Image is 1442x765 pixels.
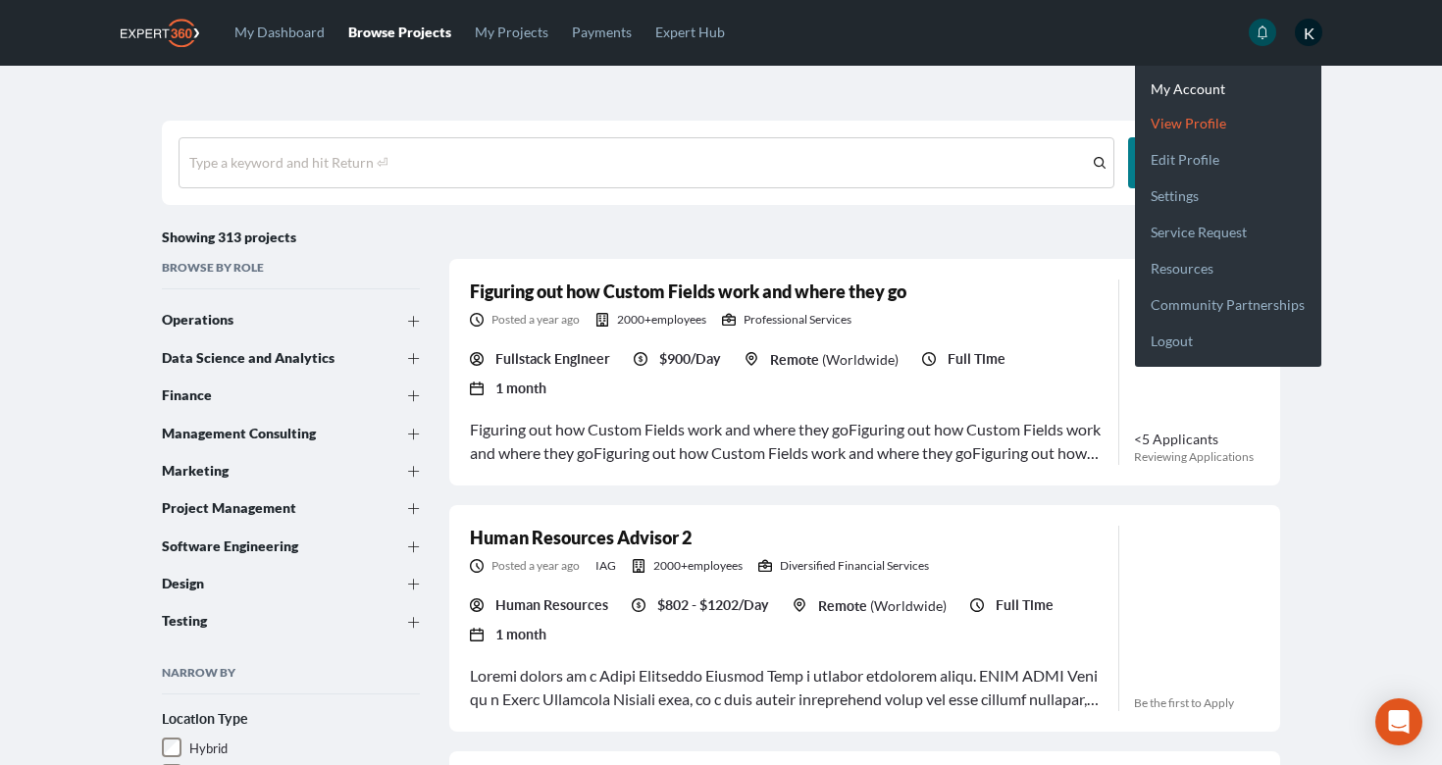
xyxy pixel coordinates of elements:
svg: icon [470,313,484,327]
a: Figuring out how Custom Fields work and where they go [470,280,906,302]
svg: icon [408,353,420,365]
span: ( Worldwide ) [870,597,947,614]
a: Edit profile [1135,133,1321,170]
span: ( Worldwide ) [822,351,899,368]
span: 1 month [495,379,546,398]
div: Figuring out how Custom Fields work and where they goFiguring out how Custom Fields work and wher... [470,418,1103,465]
span: 1 month [495,625,546,644]
span: Remote [770,352,819,368]
button: Design [162,565,420,602]
svg: icon [1094,157,1106,169]
svg: icon [408,617,420,629]
h2: Narrow By [162,664,420,694]
div: Management Consulting [162,426,368,439]
a: Settings [1135,170,1321,206]
svg: icon [408,390,420,402]
span: Human Resources [495,595,608,615]
svg: icon [922,352,936,366]
span: Fullstack Engineer [495,349,610,369]
div: Finance [162,388,368,402]
span: a year ago [491,312,580,328]
a: Figuring out how Custom Fields work and where they goPosted a year ago2000+employeesProfessional ... [449,259,1281,485]
svg: icon [470,628,484,641]
a: Resources [1135,242,1321,279]
svg: icon [470,382,484,395]
svg: icon [970,598,984,612]
span: Diversified Financial Services [780,558,929,574]
svg: icon [1256,25,1269,39]
a: Service request [1135,206,1321,242]
svg: icon [632,598,645,612]
svg: icon [408,541,420,553]
span: 2000+ employees [617,312,706,328]
div: Project Management [162,501,368,515]
button: Operations [162,301,420,338]
button: Software Engineering [162,527,420,564]
button: Finance [162,377,420,414]
span: Be the first to Apply [1134,695,1260,711]
svg: icon [470,559,484,573]
li: My Account [1135,81,1321,97]
svg: icon [408,429,420,440]
button: Data Science and Analytics [162,339,420,377]
span: Posted [491,558,527,573]
svg: icon [745,352,758,366]
span: $900/Day [659,349,721,369]
svg: icon [408,503,420,515]
svg: icon [408,316,420,328]
span: Full Time [948,349,1005,369]
a: Human Resources Advisor 2 [470,527,692,548]
span: K [1295,19,1322,46]
svg: icon [758,559,772,573]
svg: icon [470,352,484,366]
span: IAG [595,558,616,574]
svg: icon [470,598,484,612]
svg: icon [595,313,609,327]
svg: icon [634,352,647,366]
button: Find Projects [1128,137,1263,188]
span: $802 - $1202/Day [657,595,769,615]
span: <5 Applicants [1134,430,1260,449]
span: Posted [491,312,527,327]
h2: Browse By Role [162,259,420,289]
button: Marketing [162,452,420,489]
button: Testing [162,602,420,639]
div: Operations [162,313,368,327]
span: Hybrid [189,740,228,756]
div: Testing [162,614,368,628]
div: Data Science and Analytics [162,351,368,365]
strong: Location Type [162,711,248,727]
div: Marketing [162,464,368,478]
a: Community Partnerships [1135,279,1321,315]
div: Software Engineering [162,538,368,552]
span: 2000+ employees [653,558,743,574]
div: Type a keyword and hit Return ⏎ [189,153,388,173]
svg: icon [408,466,420,478]
button: Management Consulting [162,414,420,451]
a: Human Resources Advisor 2Posted a year agoIAG2000+employeesDiversified Financial ServicesHuman Re... [449,505,1281,732]
span: Remote [818,598,867,614]
button: Project Management [162,489,420,527]
span: Reviewing Applications [1134,449,1260,465]
div: Loremi dolors am c Adipi Elitseddo Eiusmod Temp i utlabor etdolorem aliqu. ENIM ADMI Veni qu n Ex... [470,664,1103,711]
svg: icon [632,559,645,573]
span: Full Time [996,595,1054,615]
a: View profile [1135,97,1321,133]
span: a year ago [491,558,580,574]
svg: icon [793,598,806,612]
img: Expert360 [121,19,199,47]
h4: Showing 313 projects [162,225,296,249]
div: Design [162,577,368,590]
svg: icon [408,579,420,590]
a: Logout [1135,315,1321,351]
span: Professional Services [744,312,851,328]
svg: icon [722,313,736,327]
div: Open Intercom Messenger [1375,698,1422,745]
